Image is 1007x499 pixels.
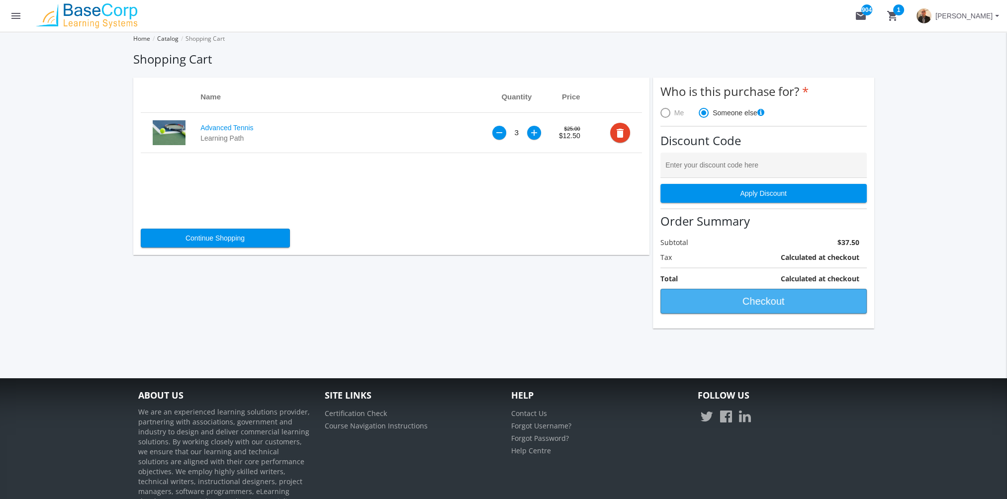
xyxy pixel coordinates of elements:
[660,274,678,283] strong: Total
[10,10,22,22] mat-icon: menu
[138,391,310,401] h4: About Us
[200,124,474,132] a: Advanced Tennis
[511,421,571,430] a: Forgot Username?
[482,85,551,113] th: Quantity
[496,129,503,137] div: −
[660,134,867,147] h3: Discount Code
[527,126,541,140] button: +
[660,238,746,248] label: Subtotal
[325,421,428,430] a: Course Navigation Instructions
[511,433,569,443] a: Forgot Password?
[32,3,141,28] img: logo.png
[157,34,179,43] a: Catalog
[133,51,874,68] h1: Shopping Cart
[670,108,684,118] span: Me
[200,134,474,142] div: Learning Path
[133,34,150,43] a: Home
[492,126,506,140] button: −
[551,85,588,113] th: Price
[660,184,867,203] button: Apply Discount
[511,409,547,418] a: Contact Us
[193,85,482,113] th: Name
[185,229,245,247] span: Continue Shopping
[141,229,290,248] button: Continue Shopping
[709,108,764,118] span: Someone else
[837,238,859,247] strong: $37.50
[509,128,524,137] div: 3
[531,129,538,137] div: +
[511,391,683,401] h4: Help
[780,252,859,262] strong: Calculated at checkout
[660,252,729,262] label: Tax
[780,274,859,283] strong: Calculated at checkout
[855,10,867,22] mat-icon: mail
[660,215,867,228] h3: Order Summary
[887,10,899,22] mat-icon: shopping_cart
[325,391,496,401] h4: Site Links
[153,120,186,145] img: productPicture_a.png
[559,126,580,132] span: $25.00
[669,184,858,202] span: Apply Discount
[935,7,993,25] span: [PERSON_NAME]
[614,127,626,139] mat-icon: delete
[325,409,387,418] a: Certification Check
[511,446,551,455] a: Help Centre
[660,85,809,98] label: Who is this purchase for?
[179,32,225,46] li: Shopping Cart
[660,289,867,314] button: Checkout
[669,292,858,310] span: Checkout
[559,132,580,140] span: $12.50
[698,391,869,401] h4: Follow Us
